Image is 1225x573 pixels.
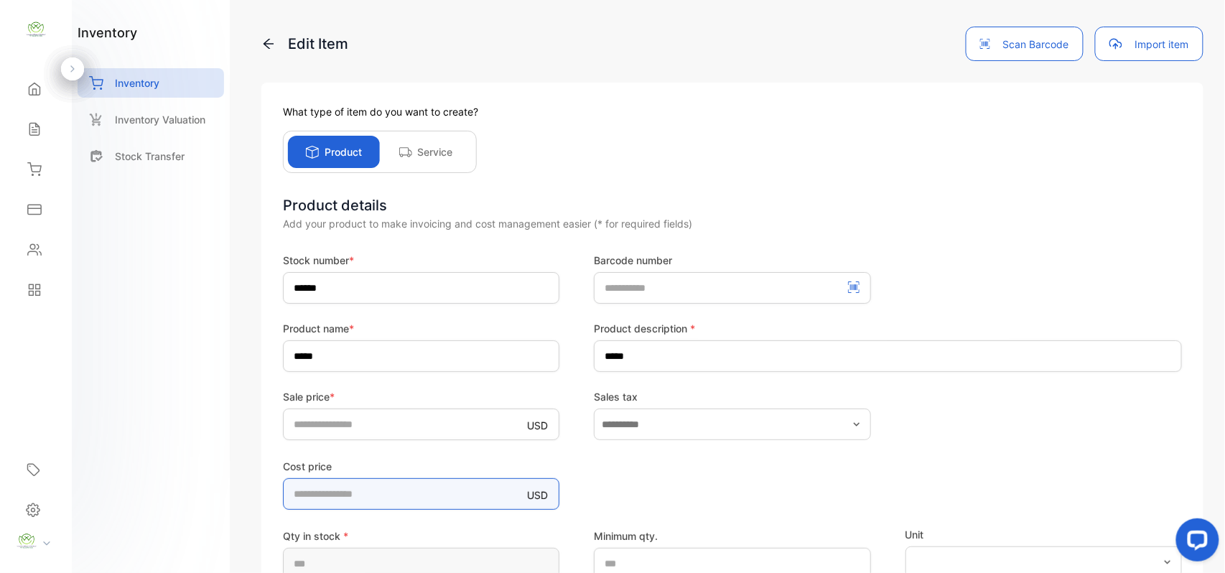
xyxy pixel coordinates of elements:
[594,389,870,404] label: Sales tax
[283,216,1182,231] div: Add your product to make invoicing and cost management easier (* for required fields)
[283,459,559,474] label: Cost price
[905,527,1182,542] label: Unit
[78,141,224,171] a: Stock Transfer
[115,75,159,90] p: Inventory
[283,195,1182,216] div: Product details
[527,418,548,433] p: USD
[16,531,37,552] img: profile
[325,144,362,159] p: Product
[283,104,1182,119] p: What type of item do you want to create?
[283,321,559,336] label: Product name
[594,321,1182,336] label: Product description
[527,488,548,503] p: USD
[78,23,137,42] h1: inventory
[594,528,870,544] label: Minimum qty.
[594,253,870,268] label: Barcode number
[283,389,559,404] label: Sale price
[283,253,559,268] label: Stock number
[1165,513,1225,573] iframe: LiveChat chat widget
[78,105,224,134] a: Inventory Valuation
[115,149,185,164] p: Stock Transfer
[115,112,205,127] p: Inventory Valuation
[25,19,47,40] img: logo
[966,27,1084,61] button: Scan Barcode
[78,68,224,98] a: Inventory
[418,144,453,159] p: Service
[261,33,348,55] p: Edit Item
[1095,27,1203,61] button: Import item
[283,528,559,544] label: Qty in stock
